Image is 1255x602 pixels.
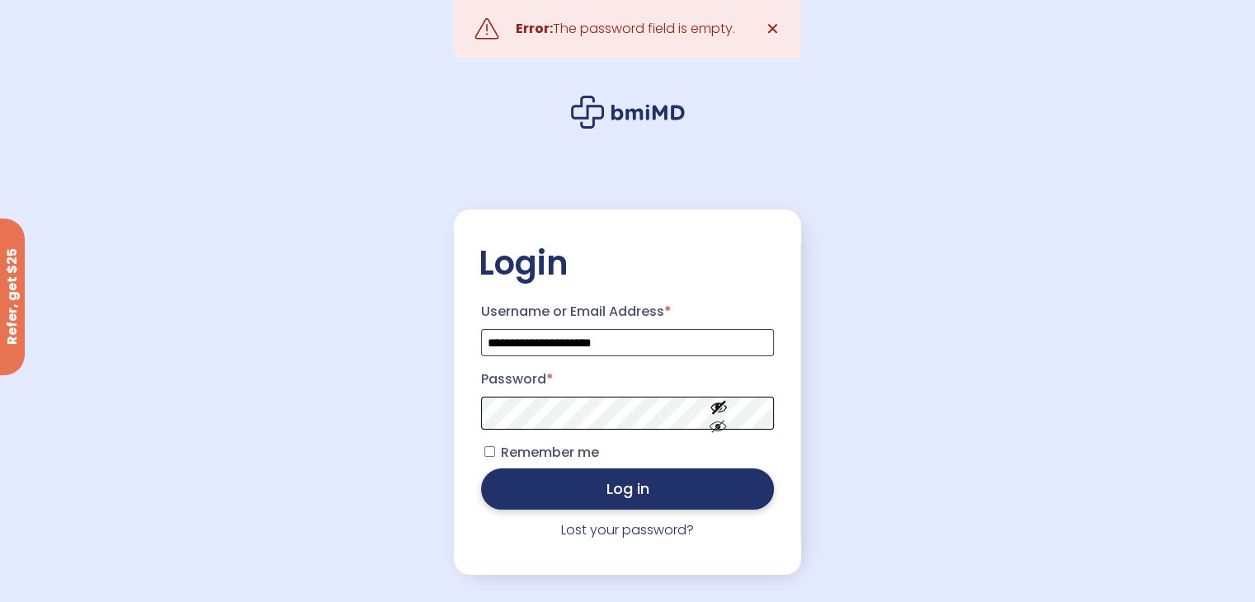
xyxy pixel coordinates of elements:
label: Username or Email Address [481,299,775,325]
label: Password [481,366,775,393]
button: Log in [481,468,775,510]
strong: Error: [516,19,553,38]
button: Show password [672,385,765,442]
span: Remember me [501,443,599,462]
a: Lost your password? [561,520,694,539]
div: The password field is empty. [516,17,735,40]
span: ✕ [766,17,780,40]
input: Remember me [484,446,495,457]
h2: Login [479,242,777,284]
a: ✕ [756,12,789,45]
